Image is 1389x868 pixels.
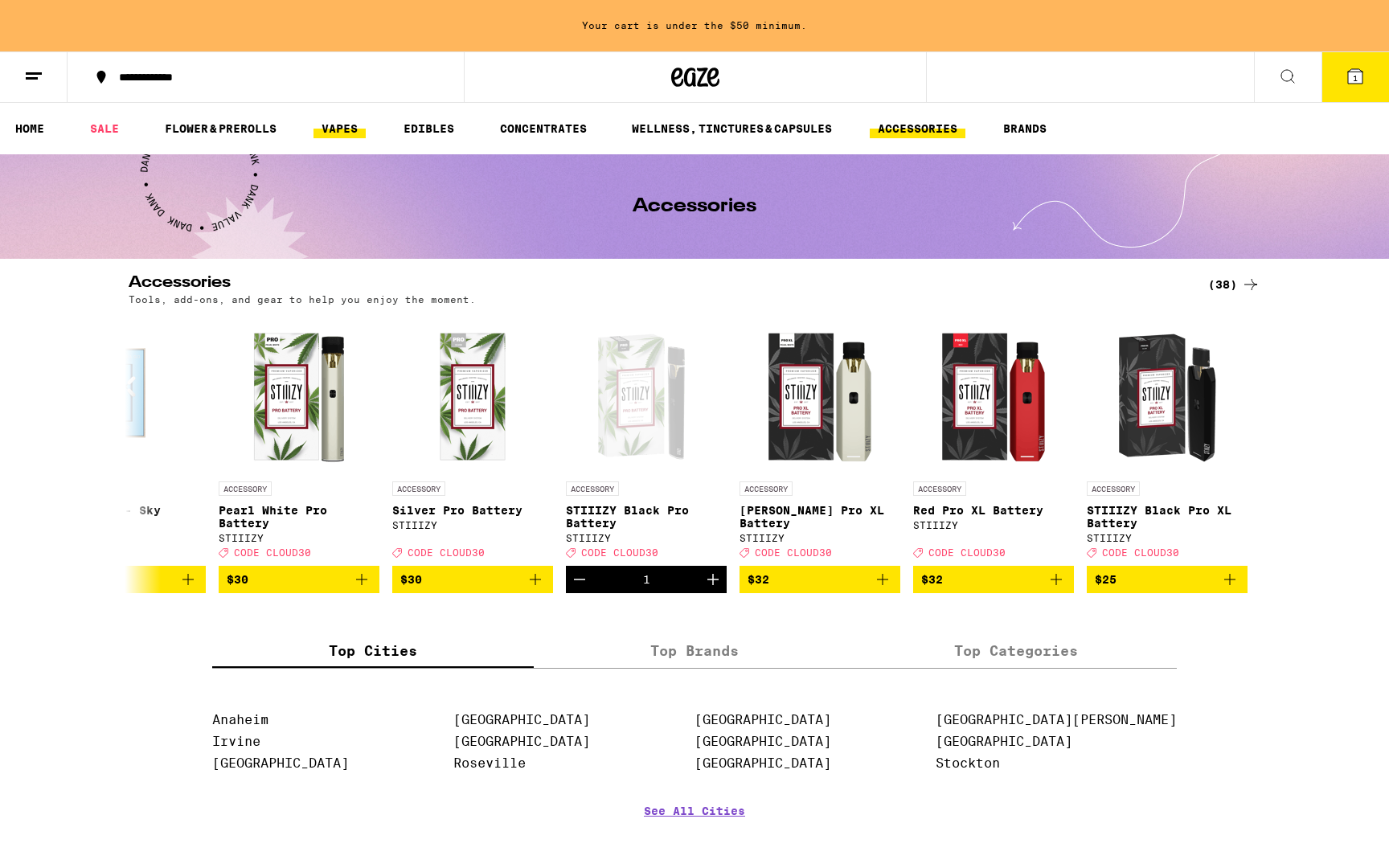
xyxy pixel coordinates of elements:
[45,504,206,517] p: PAX Era Go - Sky
[936,755,1000,771] a: Stockton
[395,119,462,138] a: EDIBLES
[157,119,285,138] a: FLOWER & PREROLLS
[219,481,272,496] p: ACCESSORY
[45,520,206,530] div: PAX
[913,481,966,496] p: ACCESSORY
[928,547,1006,558] span: CODE CLOUD30
[400,573,422,586] span: $30
[219,566,379,593] button: Add to bag
[129,275,1182,294] h2: Accessories
[740,481,793,496] p: ACCESSORY
[936,734,1072,749] a: [GEOGRAPHIC_DATA]
[694,734,831,749] a: [GEOGRAPHIC_DATA]
[82,119,127,138] a: SALE
[453,712,590,727] a: [GEOGRAPHIC_DATA]
[699,566,727,593] button: Increment
[7,119,52,138] a: HOME
[740,533,900,543] div: STIIIZY
[740,566,900,593] button: Add to bag
[643,573,650,586] div: 1
[1095,573,1117,586] span: $25
[1087,533,1248,543] div: STIIIZY
[212,712,268,727] a: Anaheim
[740,504,900,530] p: [PERSON_NAME] Pro XL Battery
[219,313,379,566] a: Open page for Pearl White Pro Battery from STIIIZY
[453,755,526,771] a: Roseville
[740,313,900,473] img: STIIIZY - Pearl White Pro XL Battery
[1353,73,1358,83] span: 1
[855,633,1177,668] label: Top Categories
[913,566,1074,593] button: Add to bag
[219,313,379,473] img: STIIIZY - Pearl White Pro Battery
[624,119,840,138] a: WELLNESS, TINCTURES & CAPSULES
[1102,547,1179,558] span: CODE CLOUD30
[408,547,485,558] span: CODE CLOUD30
[566,533,727,543] div: STIIIZY
[748,573,769,586] span: $32
[1087,313,1248,566] a: Open page for STIIIZY Black Pro XL Battery from STIIIZY
[219,504,379,530] p: Pearl White Pro Battery
[1208,275,1260,294] a: (38)
[212,734,260,749] a: Irvine
[392,313,553,566] a: Open page for Silver Pro Battery from STIIIZY
[45,313,206,473] img: PAX - PAX Era Go - Sky
[212,755,349,771] a: [GEOGRAPHIC_DATA]
[581,547,658,558] span: CODE CLOUD30
[694,712,831,727] a: [GEOGRAPHIC_DATA]
[566,504,727,530] p: STIIIZY Black Pro Battery
[1087,504,1248,530] p: STIIIZY Black Pro XL Battery
[1087,313,1248,473] img: STIIIZY - STIIIZY Black Pro XL Battery
[45,566,206,593] button: Add to bag
[755,547,832,558] span: CODE CLOUD30
[129,294,476,305] p: Tools, add-ons, and gear to help you enjoy the moment.
[10,11,116,24] span: Hi. Need any help?
[45,313,206,566] a: Open page for PAX Era Go - Sky from PAX
[392,481,445,496] p: ACCESSORY
[740,313,900,566] a: Open page for Pearl White Pro XL Battery from STIIIZY
[453,734,590,749] a: [GEOGRAPHIC_DATA]
[1087,481,1140,496] p: ACCESSORY
[1087,566,1248,593] button: Add to bag
[913,504,1074,517] p: Red Pro XL Battery
[913,313,1074,566] a: Open page for Red Pro XL Battery from STIIIZY
[212,633,534,668] label: Top Cities
[644,805,745,864] a: See All Cities
[392,566,553,593] button: Add to bag
[913,520,1074,530] div: STIIIZY
[566,566,593,593] button: Decrement
[694,755,831,771] a: [GEOGRAPHIC_DATA]
[392,520,553,530] div: STIIIZY
[633,197,756,216] h1: Accessories
[913,313,1074,473] img: STIIIZY - Red Pro XL Battery
[534,633,855,668] label: Top Brands
[212,633,1177,669] div: tabs
[566,481,619,496] p: ACCESSORY
[995,119,1055,138] a: BRANDS
[219,533,379,543] div: STIIIZY
[227,573,248,586] span: $30
[936,712,1177,727] a: [GEOGRAPHIC_DATA][PERSON_NAME]
[234,547,311,558] span: CODE CLOUD30
[313,119,366,138] a: VAPES
[921,573,943,586] span: $32
[1321,52,1389,102] button: 1
[492,119,595,138] a: CONCENTRATES
[392,313,553,473] img: STIIIZY - Silver Pro Battery
[392,504,553,517] p: Silver Pro Battery
[566,313,727,566] a: Open page for STIIIZY Black Pro Battery from STIIIZY
[870,119,965,138] a: ACCESSORIES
